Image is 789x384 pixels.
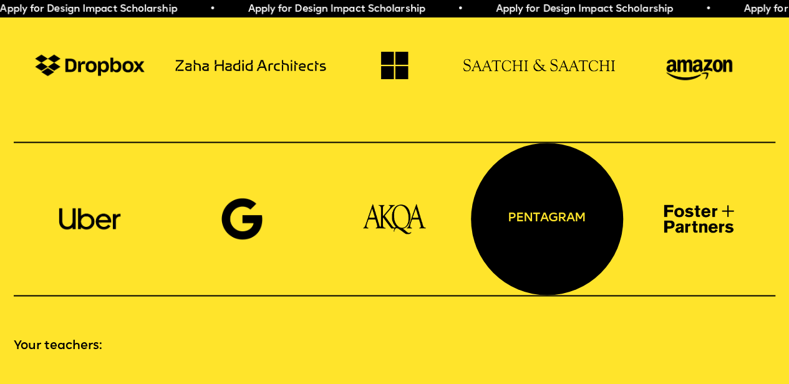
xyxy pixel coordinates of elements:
span: • [209,4,215,14]
div: pentagram [471,143,623,295]
p: Your teachers: [14,337,775,355]
span: • [457,4,462,14]
span: • [705,4,710,14]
